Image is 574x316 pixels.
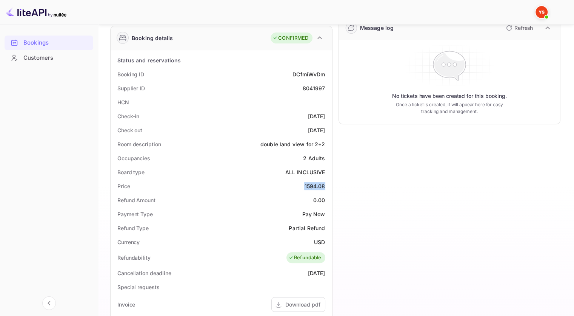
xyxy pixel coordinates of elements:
[308,112,325,120] div: [DATE]
[390,101,509,115] p: Once a ticket is created, it will appear here for easy tracking and management.
[42,296,56,310] button: Collapse navigation
[117,224,149,232] div: Refund Type
[5,36,93,50] a: Bookings
[292,70,325,78] div: DCfmiWvDm
[117,196,155,204] div: Refund Amount
[117,182,130,190] div: Price
[5,36,93,50] div: Bookings
[5,51,93,65] a: Customers
[392,92,507,100] p: No tickets have been created for this booking.
[303,154,325,162] div: 2 Adults
[302,210,325,218] div: Pay Now
[117,84,145,92] div: Supplier ID
[117,168,145,176] div: Board type
[314,238,325,246] div: USD
[117,140,161,148] div: Room description
[132,34,173,42] div: Booking details
[288,254,322,262] div: Refundable
[117,301,135,308] div: Invoice
[514,24,533,32] p: Refresh
[117,112,139,120] div: Check-in
[117,98,129,106] div: HCN
[117,283,159,291] div: Special requests
[117,254,151,262] div: Refundability
[285,168,325,176] div: ALL INCLUSIVE
[272,34,308,42] div: CONFIRMED
[117,210,153,218] div: Payment Type
[117,70,144,78] div: Booking ID
[536,6,548,18] img: Yandex Support
[289,224,325,232] div: Partial Refund
[260,140,325,148] div: double land view for 2+2
[308,269,325,277] div: [DATE]
[308,126,325,134] div: [DATE]
[360,24,394,32] div: Message log
[313,196,325,204] div: 0.00
[117,56,181,64] div: Status and reservations
[502,22,536,34] button: Refresh
[23,54,89,62] div: Customers
[117,126,142,134] div: Check out
[304,182,325,190] div: 1594.08
[117,238,140,246] div: Currency
[285,301,320,308] div: Download pdf
[117,154,150,162] div: Occupancies
[117,269,171,277] div: Cancellation deadline
[23,39,89,47] div: Bookings
[6,6,66,18] img: LiteAPI logo
[302,84,325,92] div: 8041997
